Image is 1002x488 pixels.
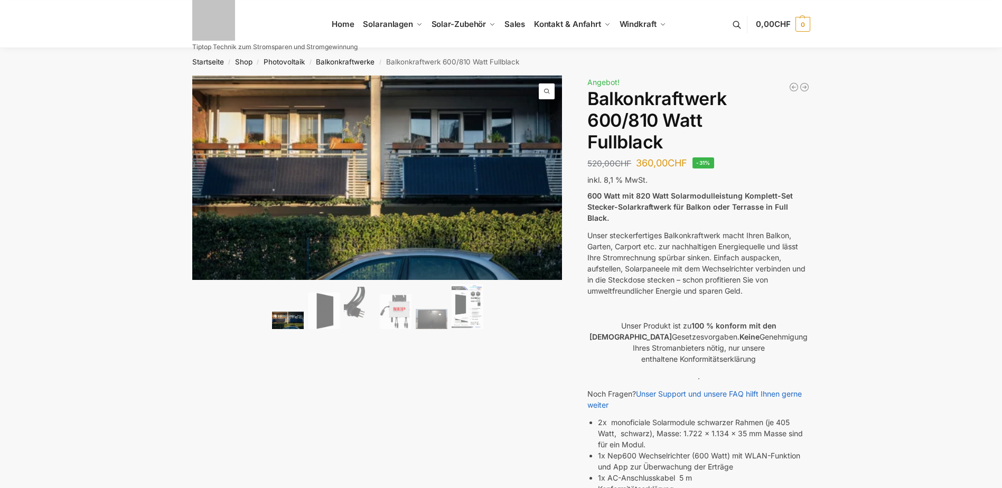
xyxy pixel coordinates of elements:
[587,191,793,222] strong: 600 Watt mit 820 Watt Solarmodulleistung Komplett-Set Stecker-Solarkraftwerk für Balkon oder Terr...
[615,158,631,168] span: CHF
[620,19,657,29] span: Windkraft
[452,284,483,329] img: Balkonkraftwerk 600/810 Watt Fullblack – Bild 6
[359,1,427,48] a: Solaranlagen
[598,472,810,483] li: 1x AC-Anschlusskabel 5 m
[587,230,810,296] p: Unser steckerfertiges Balkonkraftwerk macht Ihren Balkon, Garten, Carport etc. zur nachhaltigen E...
[534,19,601,29] span: Kontakt & Anfahrt
[668,157,687,168] span: CHF
[529,1,615,48] a: Kontakt & Anfahrt
[587,371,810,382] p: .
[308,293,340,329] img: TommaTech Vorderseite
[305,58,316,67] span: /
[587,389,802,409] a: Unser Support und unsere FAQ hilft Ihnen gerne weiter
[272,312,304,329] img: 2 Balkonkraftwerke
[587,158,631,168] bdi: 520,00
[192,58,224,66] a: Startseite
[432,19,486,29] span: Solar-Zubehör
[587,88,810,153] h1: Balkonkraftwerk 600/810 Watt Fullblack
[615,1,670,48] a: Windkraft
[587,388,810,410] p: Noch Fragen?
[756,8,810,40] a: 0,00CHF 0
[774,19,791,29] span: CHF
[316,58,374,66] a: Balkonkraftwerke
[504,19,526,29] span: Sales
[587,175,648,184] span: inkl. 8,1 % MwSt.
[789,82,799,92] a: Balkonkraftwerk 445/600 Watt Bificial
[587,78,620,87] span: Angebot!
[795,17,810,32] span: 0
[192,44,358,50] p: Tiptop Technik zum Stromsparen und Stromgewinnung
[739,332,760,341] strong: Keine
[427,1,500,48] a: Solar-Zubehör
[598,417,810,450] li: 2x monoficiale Solarmodule schwarzer Rahmen (je 405 Watt, schwarz), Masse: 1.722 x 1.134 x 35 mm ...
[252,58,264,67] span: /
[224,58,235,67] span: /
[235,58,252,66] a: Shop
[344,287,376,329] img: Anschlusskabel-3meter_schweizer-stecker
[416,309,447,329] img: Balkonkraftwerk 600/810 Watt Fullblack – Bild 5
[756,19,790,29] span: 0,00
[598,450,810,472] li: 1x Nep600 Wechselrichter (600 Watt) mit WLAN-Funktion und App zur Überwachung der Erträge
[799,82,810,92] a: Balkonkraftwerk 405/600 Watt erweiterbar
[380,294,411,329] img: NEP 800 Drosselbar auf 600 Watt
[587,320,810,364] p: Unser Produkt ist zu Gesetzesvorgaben. Genehmigung Ihres Stromanbieters nötig, nur unsere enthalt...
[173,48,829,76] nav: Breadcrumb
[363,19,413,29] span: Solaranlagen
[636,157,687,168] bdi: 360,00
[692,157,714,168] span: -31%
[264,58,305,66] a: Photovoltaik
[500,1,529,48] a: Sales
[374,58,386,67] span: /
[589,321,776,341] strong: 100 % konform mit den [DEMOGRAPHIC_DATA]
[192,76,563,280] img: Balkonkraftwerk 600/810 Watt Fullblack 1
